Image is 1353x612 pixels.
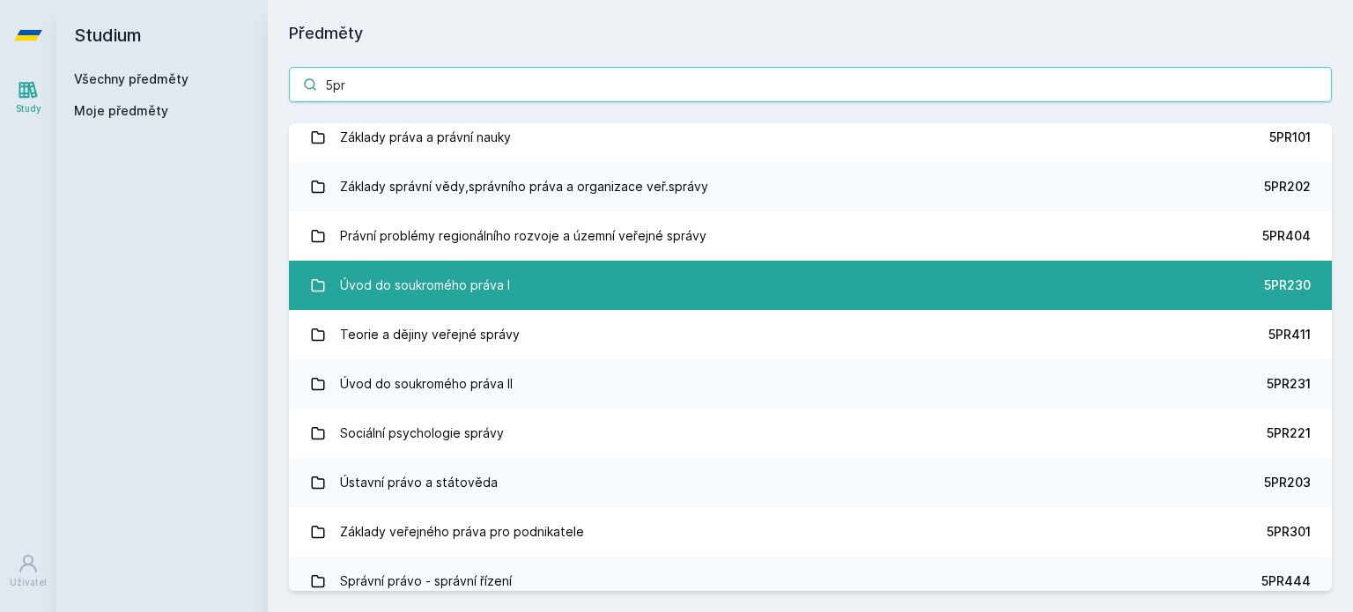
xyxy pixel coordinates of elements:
[1269,129,1311,146] div: 5PR101
[289,211,1332,261] a: Právní problémy regionálního rozvoje a územní veřejné správy 5PR404
[289,67,1332,102] input: Název nebo ident předmětu…
[1261,572,1311,590] div: 5PR444
[74,71,189,86] a: Všechny předměty
[10,576,47,589] div: Uživatel
[1267,424,1311,442] div: 5PR221
[289,557,1332,606] a: Správní právo - správní řízení 5PR444
[289,310,1332,359] a: Teorie a dějiny veřejné správy 5PR411
[1264,474,1311,491] div: 5PR203
[340,120,511,155] div: Základy práva a právní nauky
[1264,178,1311,195] div: 5PR202
[1268,326,1311,343] div: 5PR411
[1264,277,1311,294] div: 5PR230
[289,113,1332,162] a: Základy práva a právní nauky 5PR101
[340,416,504,451] div: Sociální psychologie správy
[289,162,1332,211] a: Základy správní vědy,správního práva a organizace veř.správy 5PR202
[340,317,520,352] div: Teorie a dějiny veřejné správy
[289,21,1332,46] h1: Předměty
[340,268,510,303] div: Úvod do soukromého práva I
[289,458,1332,507] a: Ústavní právo a státověda 5PR203
[4,544,53,598] a: Uživatel
[340,218,706,254] div: Právní problémy regionálního rozvoje a územní veřejné správy
[340,514,584,549] div: Základy veřejného práva pro podnikatele
[16,102,41,115] div: Study
[289,359,1332,409] a: Úvod do soukromého práva II 5PR231
[1267,523,1311,541] div: 5PR301
[340,465,498,500] div: Ústavní právo a státověda
[74,102,168,120] span: Moje předměty
[1262,227,1311,245] div: 5PR404
[340,366,513,402] div: Úvod do soukromého práva II
[1267,375,1311,393] div: 5PR231
[289,261,1332,310] a: Úvod do soukromého práva I 5PR230
[289,409,1332,458] a: Sociální psychologie správy 5PR221
[340,169,708,204] div: Základy správní vědy,správního práva a organizace veř.správy
[4,70,53,124] a: Study
[289,507,1332,557] a: Základy veřejného práva pro podnikatele 5PR301
[340,564,512,599] div: Správní právo - správní řízení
